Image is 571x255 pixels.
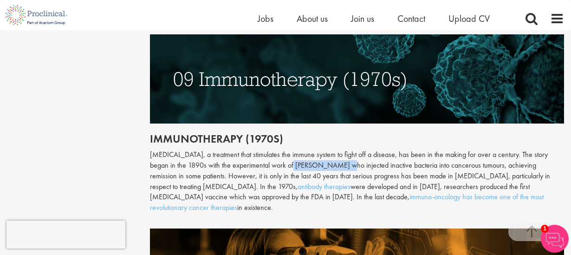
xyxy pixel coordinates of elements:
[150,150,565,213] div: [MEDICAL_DATA], a treatment that stimulates the immune system to fight off a disease, has been in...
[150,133,565,145] h2: Immunotherapy (1970s)
[297,13,328,25] a: About us
[298,182,350,191] a: antibody therapies
[397,13,425,25] a: Contact
[448,13,490,25] a: Upload CV
[351,13,374,25] a: Join us
[6,221,125,248] iframe: reCAPTCHA
[541,225,569,253] img: Chatbot
[258,13,273,25] a: Jobs
[150,192,544,212] a: immuno-oncology has become one of the most revolutionary cancer therapies
[541,225,549,233] span: 1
